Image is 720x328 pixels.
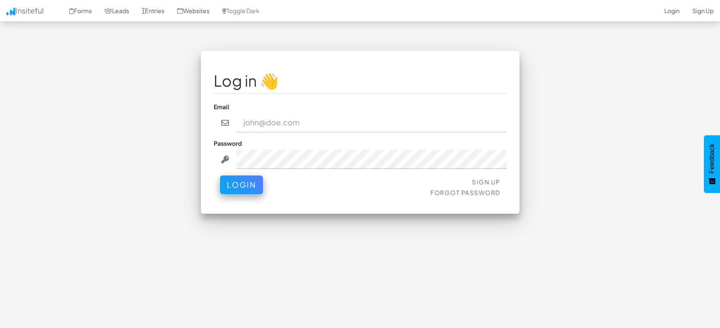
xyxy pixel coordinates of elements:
a: Sign Up [472,178,500,186]
span: Feedback [708,144,716,173]
img: icon.png [6,8,15,15]
input: john@doe.com [237,113,507,133]
label: Password [214,139,242,147]
h1: Log in 👋 [214,72,507,89]
button: Login [220,175,263,194]
a: Forgot Password [430,189,500,196]
label: Email [214,102,229,111]
button: Feedback - Show survey [704,135,720,193]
